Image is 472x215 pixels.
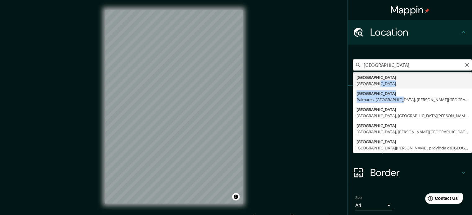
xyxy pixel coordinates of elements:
div: A4 [355,200,393,210]
div: [GEOGRAPHIC_DATA] [357,80,468,87]
div: [GEOGRAPHIC_DATA] [357,90,468,97]
label: Size [355,195,362,200]
div: Style [348,111,472,135]
div: [GEOGRAPHIC_DATA] [357,123,468,129]
div: [GEOGRAPHIC_DATA][PERSON_NAME], provincia de [GEOGRAPHIC_DATA][PERSON_NAME], [GEOGRAPHIC_DATA] [357,145,468,151]
input: Pick your city or area [353,59,472,71]
iframe: Help widget launcher [417,191,465,208]
h4: Mappin [390,4,430,16]
h4: Border [370,166,460,179]
div: [GEOGRAPHIC_DATA], [GEOGRAPHIC_DATA][PERSON_NAME], [GEOGRAPHIC_DATA] [357,113,468,119]
div: [GEOGRAPHIC_DATA] [357,139,468,145]
img: pin-icon.png [425,8,429,13]
div: Layout [348,135,472,160]
div: [GEOGRAPHIC_DATA], [PERSON_NAME][GEOGRAPHIC_DATA] [357,129,468,135]
div: [GEOGRAPHIC_DATA] [357,106,468,113]
div: [GEOGRAPHIC_DATA] [357,74,468,80]
button: Toggle attribution [232,193,240,200]
div: Palmares, [GEOGRAPHIC_DATA], [PERSON_NAME][GEOGRAPHIC_DATA] [357,97,468,103]
div: Pins [348,86,472,111]
canvas: Map [105,10,243,204]
div: Location [348,20,472,45]
h4: Layout [370,142,460,154]
button: Clear [465,62,470,67]
div: Border [348,160,472,185]
h4: Location [370,26,460,38]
